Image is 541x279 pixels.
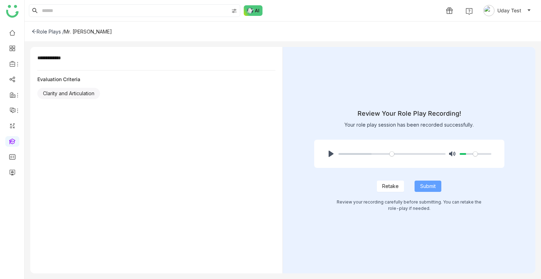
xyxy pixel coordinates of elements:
[314,199,504,212] div: Review your recording carefully before submitting. You can retake the role-play if needed.
[460,151,491,157] input: Volume
[37,88,100,99] div: Clarity and Articulation
[497,7,521,14] span: Uday Test
[420,182,436,190] span: Submit
[244,5,263,16] img: ask-buddy-normal.svg
[32,29,64,35] div: Role Plays /
[466,8,473,15] img: help.svg
[483,5,495,16] img: avatar
[325,148,337,159] button: Play
[290,121,528,128] div: Your role play session has been recorded successfully.
[382,182,399,190] span: Retake
[415,181,441,192] button: Submit
[338,151,446,157] input: Seek
[64,29,112,35] div: Mr. [PERSON_NAME]
[290,109,528,118] div: Review Your Role Play Recording!
[231,8,237,14] img: search-type.svg
[6,5,19,18] img: logo
[377,181,404,192] button: Retake
[482,5,533,16] button: Uday Test
[37,76,275,82] div: Evaluation Criteria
